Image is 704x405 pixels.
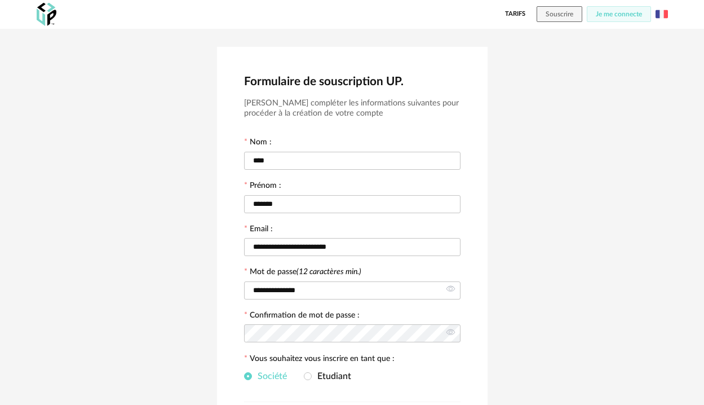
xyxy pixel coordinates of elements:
label: Nom : [244,138,272,148]
span: Etudiant [312,372,351,381]
span: Société [252,372,287,381]
img: fr [656,8,668,20]
button: Je me connecte [587,6,651,22]
i: (12 caractères min.) [296,268,361,276]
label: Mot de passe [250,268,361,276]
h2: Formulaire de souscription UP. [244,74,461,89]
h3: [PERSON_NAME] compléter les informations suivantes pour procéder à la création de votre compte [244,98,461,119]
span: Je me connecte [596,11,642,17]
label: Vous souhaitez vous inscrire en tant que : [244,355,395,365]
span: Souscrire [546,11,573,17]
button: Souscrire [537,6,582,22]
a: Tarifs [505,6,525,22]
label: Confirmation de mot de passe : [244,311,360,322]
img: OXP [37,3,56,26]
label: Prénom : [244,182,281,192]
label: Email : [244,225,273,235]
